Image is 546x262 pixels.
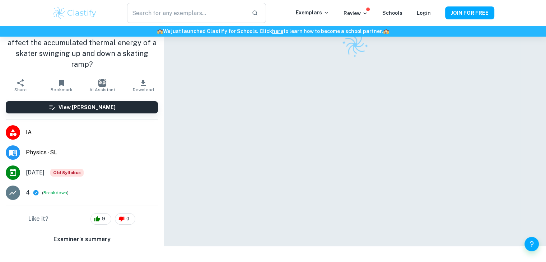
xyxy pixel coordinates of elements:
[41,75,82,95] button: Bookmark
[6,101,158,113] button: View [PERSON_NAME]
[344,9,368,17] p: Review
[524,237,539,251] button: Help and Feedback
[123,75,164,95] button: Download
[52,6,98,20] img: Clastify logo
[98,79,106,87] img: AI Assistant
[98,215,109,223] span: 9
[445,6,494,19] button: JOIN FOR FREE
[6,27,158,70] h1: How does the coefficient of dynamic friction affect the accumulated thermal energy of a skater sw...
[122,215,133,223] span: 0
[1,27,545,35] h6: We just launched Clastify for Schools. Click to learn how to become a school partner.
[50,169,84,177] div: Starting from the May 2025 session, the Physics IA requirements have changed. It's OK to refer to...
[383,28,389,34] span: 🏫
[417,10,431,16] a: Login
[26,148,158,157] span: Physics - SL
[90,213,111,225] div: 9
[26,188,30,197] p: 4
[82,75,123,95] button: AI Assistant
[51,87,73,92] span: Bookmark
[59,103,116,111] h6: View [PERSON_NAME]
[296,9,329,17] p: Exemplars
[26,128,158,137] span: IA
[89,87,115,92] span: AI Assistant
[3,235,161,244] h6: Examiner's summary
[127,3,246,23] input: Search for any exemplars...
[50,169,84,177] span: Old Syllabus
[14,87,27,92] span: Share
[157,28,163,34] span: 🏫
[382,10,402,16] a: Schools
[28,215,48,223] h6: Like it?
[42,190,69,196] span: ( )
[337,27,373,63] img: Clastify logo
[115,213,135,225] div: 0
[43,190,67,196] button: Breakdown
[133,87,154,92] span: Download
[26,168,45,177] span: [DATE]
[272,28,283,34] a: here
